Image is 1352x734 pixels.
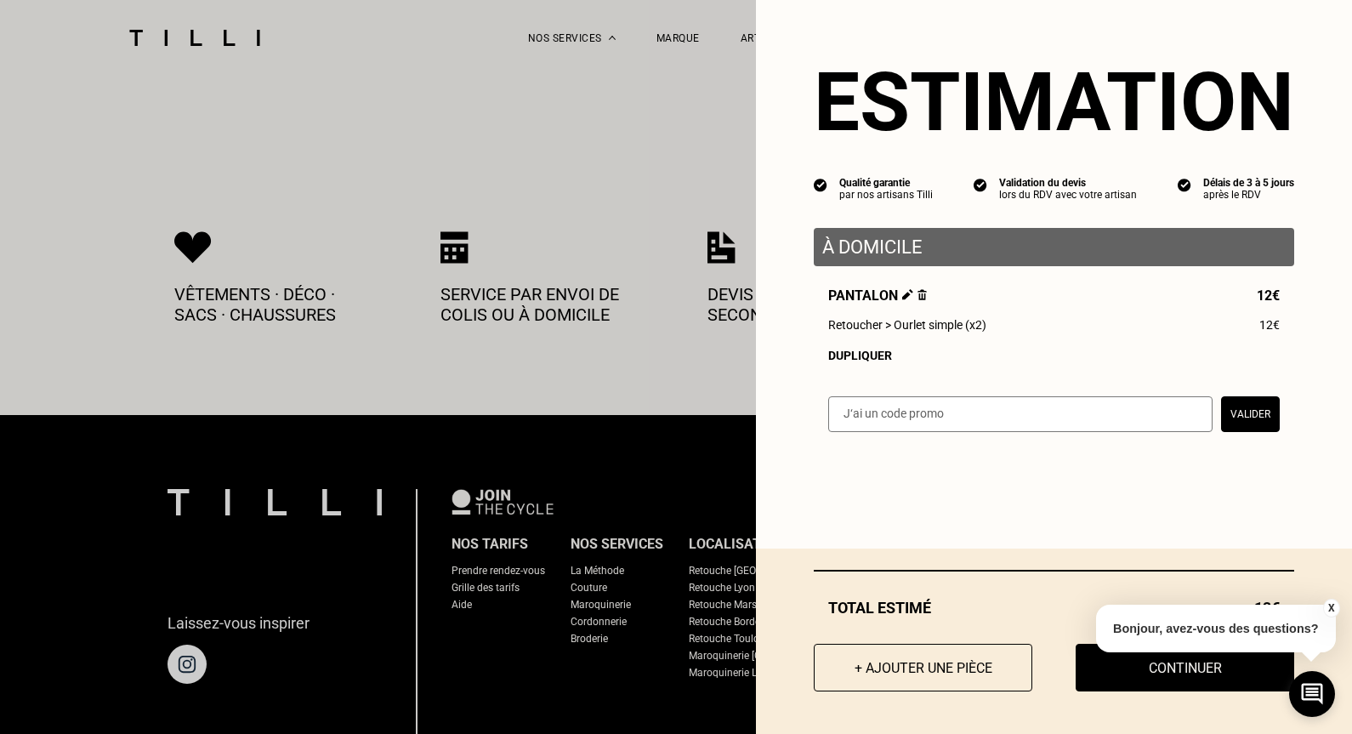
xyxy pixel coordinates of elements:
span: Pantalon [828,287,927,304]
div: par nos artisans Tilli [839,189,933,201]
img: Supprimer [917,289,927,300]
div: après le RDV [1203,189,1294,201]
img: icon list info [974,177,987,192]
button: + Ajouter une pièce [814,644,1032,691]
p: Bonjour, avez-vous des questions? [1096,605,1336,652]
span: 12€ [1259,318,1280,332]
div: Qualité garantie [839,177,933,189]
input: J‘ai un code promo [828,396,1213,432]
div: Total estimé [814,599,1294,617]
img: Éditer [902,289,913,300]
div: Délais de 3 à 5 jours [1203,177,1294,189]
div: Dupliquer [828,349,1280,362]
button: X [1322,599,1339,617]
span: Retoucher > Ourlet simple (x2) [828,318,986,332]
span: 12€ [1257,287,1280,304]
button: Continuer [1076,644,1294,691]
button: Valider [1221,396,1280,432]
p: À domicile [822,236,1286,258]
img: icon list info [1178,177,1191,192]
section: Estimation [814,54,1294,150]
img: icon list info [814,177,827,192]
div: lors du RDV avec votre artisan [999,189,1137,201]
div: Validation du devis [999,177,1137,189]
